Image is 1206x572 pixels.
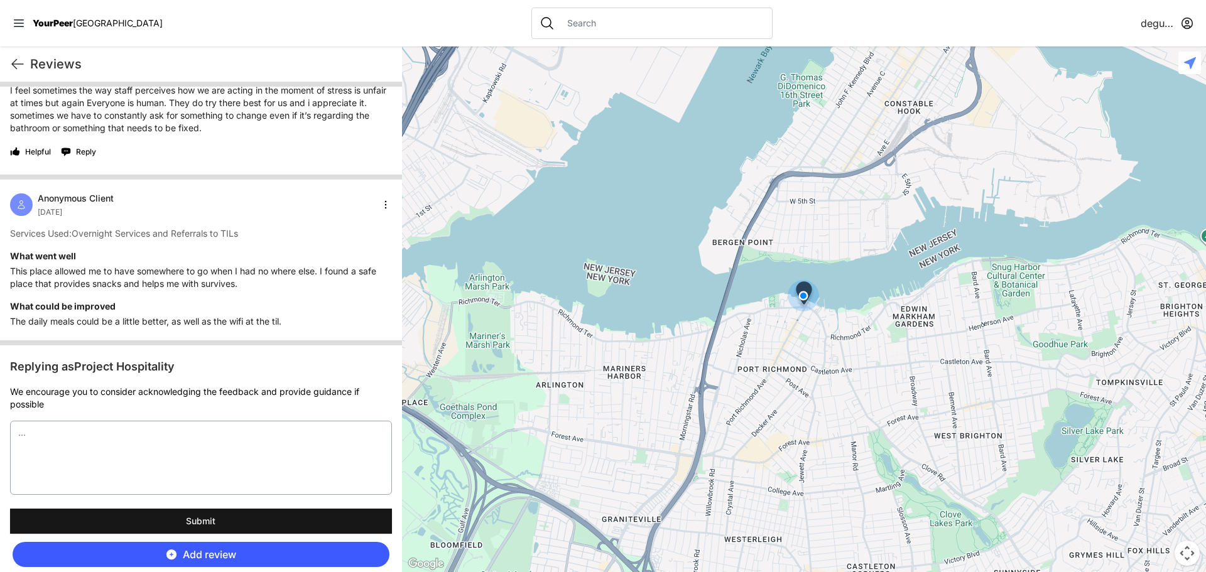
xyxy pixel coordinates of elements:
[30,55,392,73] h1: Reviews
[61,142,96,162] button: Reply
[76,147,96,157] span: Reply
[73,18,163,28] span: [GEOGRAPHIC_DATA]
[13,542,389,567] button: Add review
[183,547,236,562] span: Add review
[10,358,392,375] h3: Replying as Project Hospitality
[38,207,114,217] div: [DATE]
[10,265,392,290] p: This place allowed me to have somewhere to go when I had no where else. I found a safe place that...
[10,142,51,162] button: Helpful
[186,515,215,527] span: Submit
[10,250,392,262] h4: What went well
[10,386,392,411] p: We encourage you to consider acknowledging the feedback and provide guidance if possible
[33,18,73,28] span: YourPeer
[405,556,447,572] img: Google
[10,315,392,328] p: The daily meals could be a little better, as well as the wifi at the til.
[10,228,72,239] span: Services Used:
[72,228,238,239] span: Overnight Services and Referrals to TILs
[1141,16,1176,31] span: deguyot
[33,19,163,27] a: YourPeer[GEOGRAPHIC_DATA]
[10,509,392,534] button: Submit
[788,280,819,311] div: You are here!
[38,192,114,205] span: Anonymous Client
[10,300,392,313] h4: What could be improved
[1175,541,1200,566] button: Map camera controls
[25,147,51,157] span: Helpful
[1141,16,1193,31] button: deguyot
[560,17,764,30] input: Search
[10,84,392,134] p: I feel sometimes the way staff perceives how we are acting in the moment of stress is unfair at t...
[405,556,447,572] a: Open this area in Google Maps (opens a new window)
